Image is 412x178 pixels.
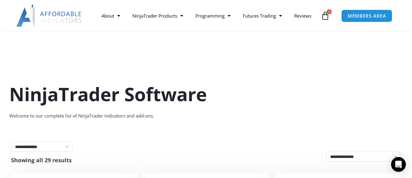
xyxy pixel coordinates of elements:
[126,9,189,23] a: NinjaTrader Products
[9,112,403,120] div: Welcome to our complete list of NinjaTrader indicators and add-ons.
[95,9,319,23] nav: Menu
[348,14,386,18] span: MEMBERS AREA
[189,9,237,23] a: Programming
[326,152,401,162] select: Shop order
[9,81,403,107] h1: NinjaTrader Software
[237,9,288,23] a: Futures Trading
[16,5,82,27] img: LogoAI | Affordable Indicators – NinjaTrader
[11,157,72,163] p: Showing all 29 results
[95,9,126,23] a: About
[312,7,339,25] a: 0
[288,9,318,23] a: Reviews
[341,10,393,22] a: MEMBERS AREA
[391,157,406,172] div: Open Intercom Messenger
[327,9,332,14] span: 0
